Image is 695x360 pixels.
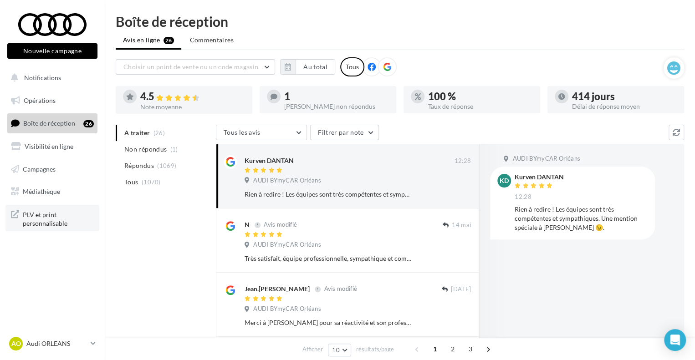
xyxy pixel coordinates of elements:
span: AO [11,339,21,348]
a: PLV et print personnalisable [5,205,99,232]
span: 12:28 [515,193,531,201]
button: Nouvelle campagne [7,43,97,59]
span: [DATE] [451,285,471,294]
button: Au total [296,59,335,75]
button: Au total [280,59,335,75]
div: Open Intercom Messenger [664,329,686,351]
span: 10 [332,346,340,354]
a: AO Audi ORLEANS [7,335,97,352]
span: Avis modifié [264,221,297,228]
span: Notifications [24,74,61,81]
span: KD [500,176,509,185]
a: Boîte de réception26 [5,113,99,133]
p: Audi ORLEANS [26,339,87,348]
span: (1069) [157,162,176,169]
button: 10 [328,344,351,356]
div: N [245,220,250,229]
div: Rien à redire ! Les équipes sont très compétentes et sympathiques. Une mention spéciale à [PERSON... [245,190,412,199]
span: AUDI BYmyCAR Orléans [512,155,580,163]
div: Kurven DANTAN [245,156,294,165]
span: Opérations [24,96,56,104]
span: AUDI BYmyCAR Orléans [253,177,321,185]
span: AUDI BYmyCAR Orléans [253,305,321,313]
span: Visibilité en ligne [25,142,73,150]
div: Tous [340,57,364,76]
div: 4.5 [140,91,245,102]
div: Boîte de réception [116,15,684,28]
span: Boîte de réception [23,119,75,127]
span: Choisir un point de vente ou un code magasin [123,63,258,71]
span: AUDI BYmyCAR Orléans [253,241,321,249]
span: 2 [445,342,460,356]
span: Tous les avis [224,128,261,136]
a: Médiathèque [5,182,99,201]
div: Délai de réponse moyen [572,103,677,110]
div: Jean.[PERSON_NAME] [245,284,310,294]
div: Rien à redire ! Les équipes sont très compétentes et sympathiques. Une mention spéciale à [PERSON... [515,205,648,232]
span: 14 mai [452,221,471,229]
span: 12:28 [454,157,471,165]
div: Merci à [PERSON_NAME] pour sa réactivité et son professionnalisme [245,318,412,327]
div: 1 [284,91,389,101]
a: Campagnes [5,160,99,179]
div: Taux de réponse [428,103,533,110]
div: Très satisfait, équipe professionnelle, sympathique et commercial, vous pouvez y aller les yeux f... [245,254,412,263]
span: Non répondus [124,145,167,154]
div: 26 [83,120,94,127]
span: Commentaires [190,35,234,45]
div: 100 % [428,91,533,101]
span: Campagnes [23,165,56,172]
span: Répondus [124,161,154,170]
div: Note moyenne [140,104,245,110]
span: Avis modifié [324,285,357,293]
button: Notifications [5,68,96,87]
span: PLV et print personnalisable [23,208,94,228]
span: résultats/page [356,345,394,354]
span: Tous [124,177,138,187]
span: 1 [428,342,442,356]
span: Médiathèque [23,188,60,195]
span: (1) [170,146,178,153]
button: Filtrer par note [310,125,379,140]
span: 3 [463,342,478,356]
span: (1070) [142,178,161,186]
button: Choisir un point de vente ou un code magasin [116,59,275,75]
div: [PERSON_NAME] non répondus [284,103,389,110]
div: Kurven DANTAN [515,174,564,180]
span: Afficher [302,345,323,354]
div: 414 jours [572,91,677,101]
a: Opérations [5,91,99,110]
button: Tous les avis [216,125,307,140]
a: Visibilité en ligne [5,137,99,156]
